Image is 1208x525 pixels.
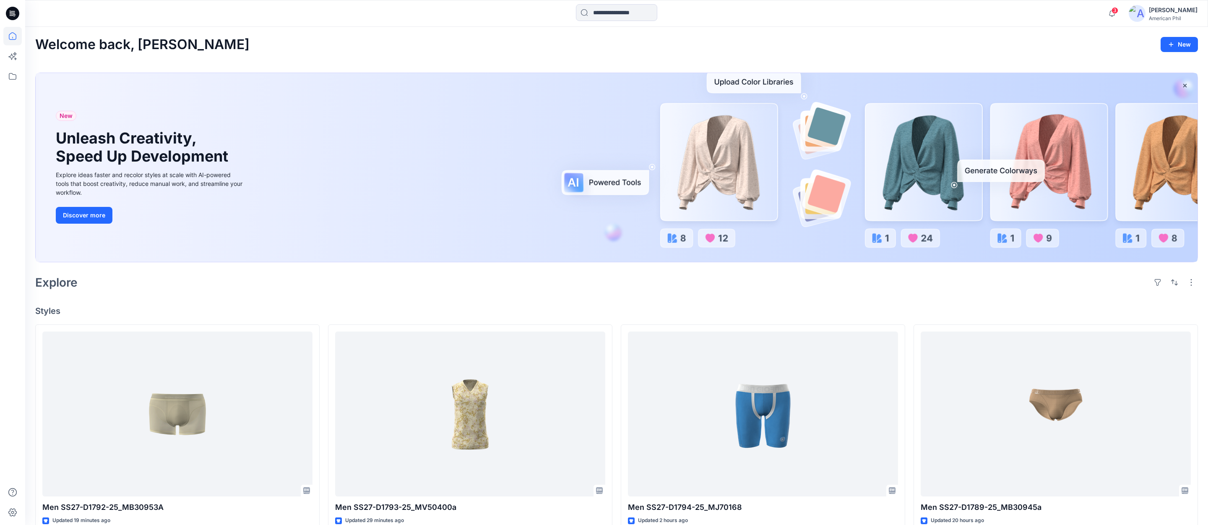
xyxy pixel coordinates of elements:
p: Updated 2 hours ago [638,516,688,525]
p: Men SS27-D1794-25_MJ70168 [628,501,898,513]
div: American Phil [1149,15,1198,21]
h2: Welcome back, [PERSON_NAME] [35,37,250,52]
h1: Unleash Creativity, Speed Up Development [56,129,232,165]
p: Updated 29 minutes ago [345,516,404,525]
a: Men SS27-D1794-25_MJ70168 [628,332,898,496]
p: Updated 19 minutes ago [52,516,110,525]
img: avatar [1129,5,1146,22]
h2: Explore [35,276,78,289]
p: Updated 20 hours ago [931,516,984,525]
div: Explore ideas faster and recolor styles at scale with AI-powered tools that boost creativity, red... [56,170,245,197]
p: Men SS27-D1792-25_MB30953A [42,501,312,513]
a: Men SS27-D1792-25_MB30953A [42,332,312,496]
button: New [1161,37,1198,52]
div: [PERSON_NAME] [1149,5,1198,15]
button: Discover more [56,207,112,224]
p: Men SS27-D1789-25_MB30945a [921,501,1191,513]
span: 3 [1112,7,1118,14]
span: New [60,111,73,121]
a: Men SS27-D1793-25_MV50400a [335,332,605,496]
a: Discover more [56,207,245,224]
h4: Styles [35,306,1198,316]
p: Men SS27-D1793-25_MV50400a [335,501,605,513]
a: Men SS27-D1789-25_MB30945a [921,332,1191,496]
